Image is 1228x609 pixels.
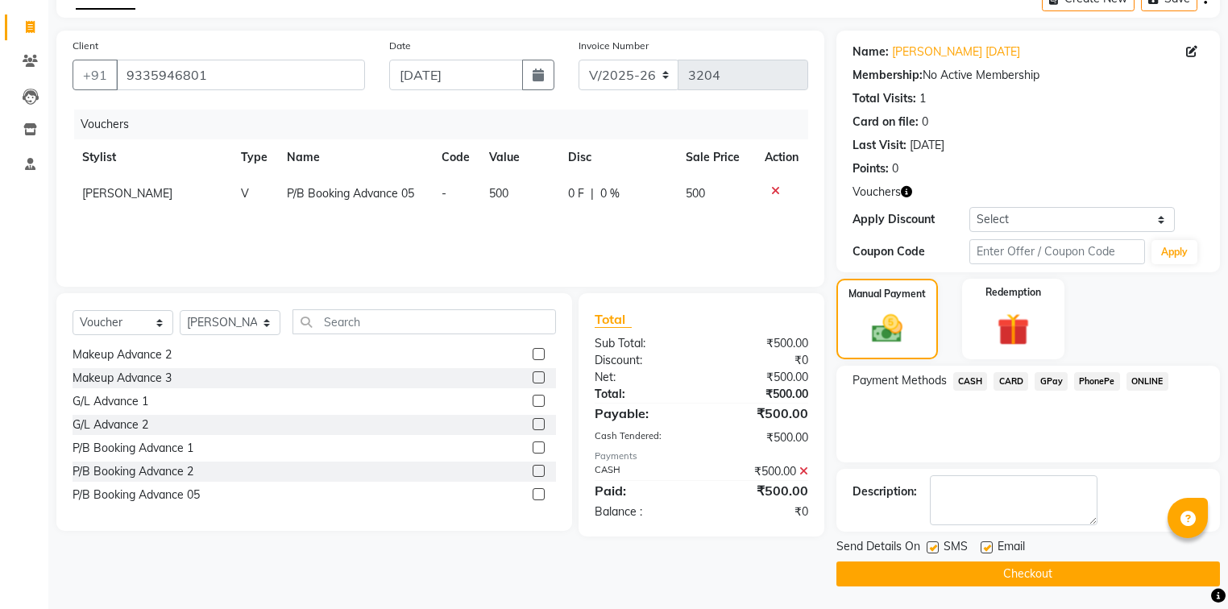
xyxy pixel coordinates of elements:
div: Description: [853,483,917,500]
label: Date [389,39,411,53]
div: Paid: [583,481,701,500]
div: ₹0 [701,503,819,520]
div: Coupon Code [853,243,969,260]
th: Code [432,139,479,176]
th: Sale Price [676,139,755,176]
div: Membership: [853,67,923,84]
div: Sub Total: [583,335,701,352]
th: Disc [558,139,675,176]
div: G/L Advance 1 [73,393,148,410]
div: Discount: [583,352,701,369]
div: ₹500.00 [701,386,819,403]
div: P/B Booking Advance 2 [73,463,193,480]
span: CARD [994,372,1028,391]
div: Makeup Advance 2 [73,346,172,363]
span: Vouchers [853,184,901,201]
div: P/B Booking Advance 05 [73,487,200,503]
label: Client [73,39,98,53]
div: ₹500.00 [701,335,819,352]
div: Cash Tendered: [583,429,701,446]
th: Stylist [73,139,231,176]
div: ₹500.00 [701,369,819,386]
th: Type [231,139,277,176]
span: P/B Booking Advance 05 [287,186,414,201]
input: Search by Name/Mobile/Email/Code [116,60,365,90]
input: Enter Offer / Coupon Code [969,239,1145,264]
div: [DATE] [910,137,944,154]
div: ₹0 [701,352,819,369]
label: Invoice Number [579,39,649,53]
span: SMS [944,538,968,558]
div: P/B Booking Advance 1 [73,440,193,457]
button: Checkout [836,561,1220,586]
td: V [231,176,277,212]
div: 0 [892,160,898,177]
div: Points: [853,160,889,177]
div: Vouchers [74,110,820,139]
span: [PERSON_NAME] [82,186,172,201]
span: Send Details On [836,538,920,558]
span: 0 % [600,185,620,202]
div: ₹500.00 [701,481,819,500]
button: Apply [1151,240,1197,264]
div: Apply Discount [853,211,969,228]
div: Payable: [583,404,701,423]
div: 0 [922,114,928,130]
div: ₹500.00 [701,429,819,446]
span: Total [595,311,632,328]
input: Search [292,309,556,334]
span: PhonePe [1074,372,1120,391]
div: 1 [919,90,926,107]
div: ₹500.00 [701,463,819,480]
div: Net: [583,369,701,386]
div: No Active Membership [853,67,1204,84]
label: Redemption [985,285,1041,300]
div: Name: [853,43,889,60]
div: G/L Advance 2 [73,416,148,433]
span: 0 F [568,185,584,202]
a: [PERSON_NAME] [DATE] [892,43,1020,60]
button: +91 [73,60,118,90]
th: Name [277,139,433,176]
div: Makeup Advance 3 [73,370,172,387]
span: GPay [1035,372,1068,391]
div: Last Visit: [853,137,906,154]
span: | [591,185,594,202]
span: 500 [686,186,705,201]
span: CASH [953,372,988,391]
span: - [442,186,446,201]
div: Card on file: [853,114,919,130]
span: ONLINE [1126,372,1168,391]
th: Action [755,139,808,176]
div: Total Visits: [853,90,916,107]
img: _gift.svg [987,309,1039,350]
span: Payment Methods [853,372,947,389]
div: Payments [595,449,808,463]
span: Email [998,538,1025,558]
div: Total: [583,386,701,403]
label: Manual Payment [848,287,926,301]
span: 500 [489,186,508,201]
div: CASH [583,463,701,480]
th: Value [479,139,558,176]
img: _cash.svg [862,311,912,346]
div: Balance : [583,503,701,520]
div: ₹500.00 [701,404,819,423]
